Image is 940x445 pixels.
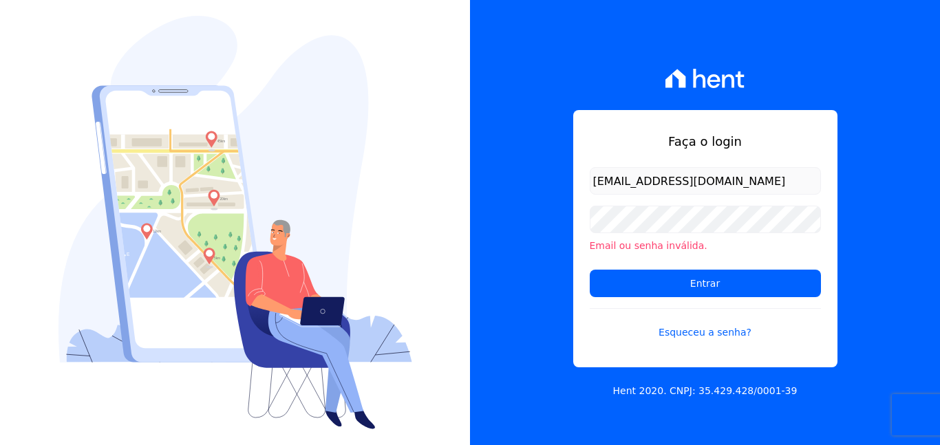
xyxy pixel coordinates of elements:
[590,167,821,195] input: Email
[590,308,821,340] a: Esqueceu a senha?
[590,270,821,297] input: Entrar
[590,132,821,151] h1: Faça o login
[58,16,412,429] img: Login
[590,239,821,253] li: Email ou senha inválida.
[613,384,798,398] p: Hent 2020. CNPJ: 35.429.428/0001-39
